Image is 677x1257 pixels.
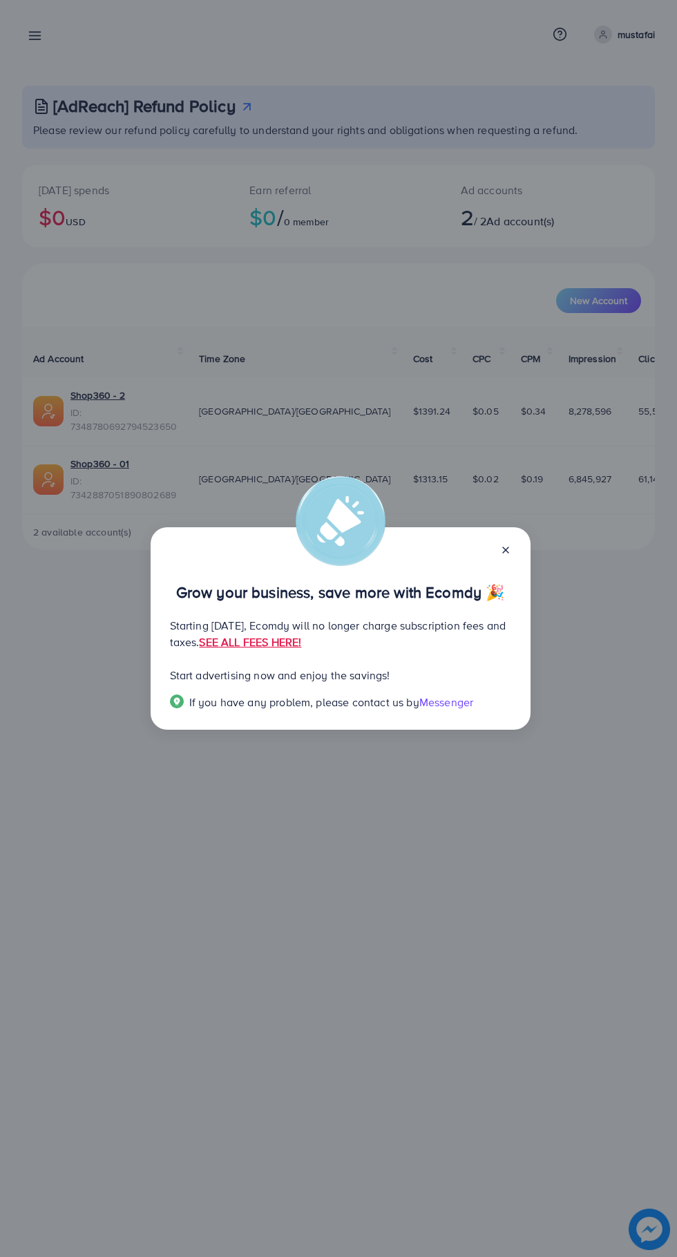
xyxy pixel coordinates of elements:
[170,667,511,683] p: Start advertising now and enjoy the savings!
[170,617,511,650] p: Starting [DATE], Ecomdy will no longer charge subscription fees and taxes.
[170,694,184,708] img: Popup guide
[199,634,301,650] a: SEE ALL FEES HERE!
[189,694,419,710] span: If you have any problem, please contact us by
[296,476,385,566] img: alert
[419,694,473,710] span: Messenger
[170,584,511,601] p: Grow your business, save more with Ecomdy 🎉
